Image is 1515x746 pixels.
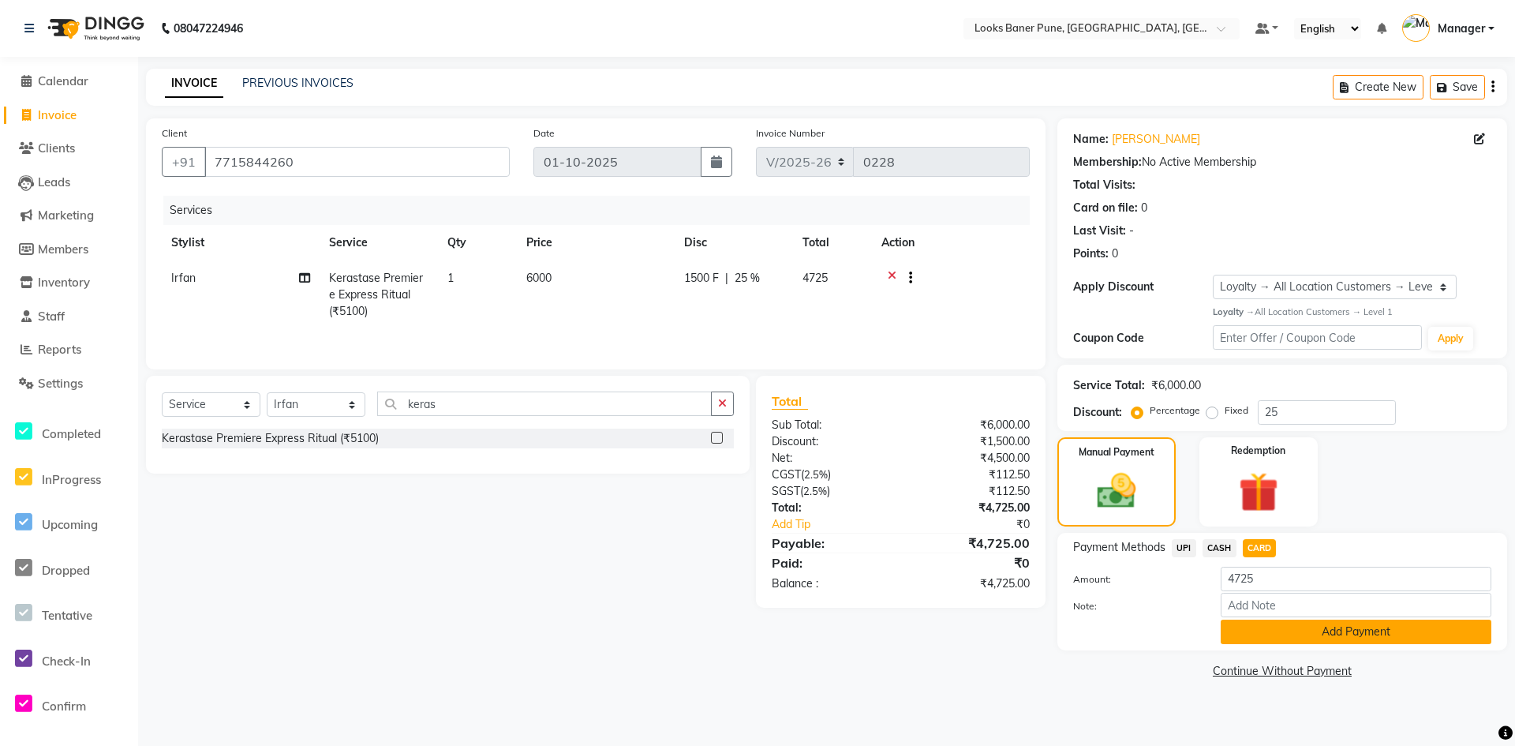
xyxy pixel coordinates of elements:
span: Marketing [38,208,94,223]
div: Total Visits: [1073,177,1135,193]
div: ₹112.50 [900,483,1042,500]
div: Services [163,196,1042,225]
span: UPI [1172,539,1196,557]
th: Disc [675,225,793,261]
a: Inventory [4,274,134,292]
div: Discount: [760,433,901,450]
div: ₹0 [924,516,1042,533]
span: Dropped [42,563,90,578]
input: Amount [1221,567,1491,591]
div: 0 [1112,246,1118,262]
div: ₹6,000.00 [900,417,1042,433]
span: CGST [772,467,801,482]
span: Calendar [38,73,88,88]
span: Tentative [42,608,92,623]
div: Coupon Code [1073,330,1213,347]
div: Apply Discount [1073,279,1213,295]
span: Leads [38,174,70,189]
strong: Loyalty → [1213,306,1255,317]
span: CASH [1203,539,1236,557]
label: Fixed [1225,403,1248,418]
label: Date [533,126,555,141]
div: ₹0 [900,553,1042,572]
label: Manual Payment [1079,445,1154,459]
div: Last Visit: [1073,223,1126,239]
div: Paid: [760,553,901,572]
div: Net: [760,450,901,467]
div: ₹4,500.00 [900,450,1042,467]
a: Clients [4,140,134,158]
span: Check-In [42,654,91,669]
div: Card on file: [1073,200,1138,216]
a: Leads [4,174,134,192]
input: Add Note [1221,593,1491,617]
button: Save [1430,75,1485,99]
div: All Location Customers → Level 1 [1213,306,1491,319]
a: PREVIOUS INVOICES [242,76,353,90]
b: 08047224946 [174,6,243,51]
a: Continue Without Payment [1060,663,1504,680]
span: 25 % [735,270,760,287]
div: Total: [760,500,901,516]
th: Stylist [162,225,320,261]
img: _cash.svg [1085,469,1147,513]
span: Completed [42,426,101,441]
div: ₹1,500.00 [900,433,1042,450]
span: Total [772,393,808,410]
div: Payable: [760,534,901,553]
img: _gift.svg [1226,467,1291,517]
span: Kerastase Premiere Express Ritual (₹5100) [329,271,423,318]
div: ₹4,725.00 [900,575,1042,592]
label: Percentage [1150,403,1200,418]
div: ₹6,000.00 [1151,377,1201,394]
label: Redemption [1231,444,1285,458]
th: Service [320,225,438,261]
span: Reports [38,342,81,357]
label: Client [162,126,187,141]
a: Marketing [4,207,134,225]
button: +91 [162,147,206,177]
th: Action [872,225,1030,261]
span: Members [38,242,88,257]
img: Manager [1402,14,1430,42]
span: Manager [1438,21,1485,37]
div: Kerastase Premiere Express Ritual (₹5100) [162,430,379,447]
span: 4725 [802,271,828,285]
label: Amount: [1061,572,1209,587]
a: Invoice [4,107,134,125]
span: Staff [38,309,65,324]
div: ₹4,725.00 [900,500,1042,516]
span: 1 [447,271,454,285]
div: ₹112.50 [900,467,1042,483]
div: Discount: [1073,404,1122,421]
span: Confirm [42,699,86,714]
div: ( ) [760,483,901,500]
a: Settings [4,375,134,393]
span: CARD [1243,539,1277,557]
label: Invoice Number [756,126,825,141]
a: Calendar [4,73,134,91]
div: Sub Total: [760,417,901,433]
span: Inventory [38,275,90,290]
button: Apply [1428,327,1473,351]
span: SGST [772,484,800,498]
img: logo [40,6,148,51]
div: Name: [1073,131,1109,148]
div: Points: [1073,246,1109,262]
div: Service Total: [1073,377,1145,394]
div: Membership: [1073,154,1142,171]
span: | [725,270,728,287]
a: Staff [4,308,134,326]
th: Qty [438,225,517,261]
div: No Active Membership [1073,154,1491,171]
div: ₹4,725.00 [900,534,1042,553]
div: 0 [1141,200,1147,216]
span: Payment Methods [1073,539,1165,556]
button: Add Payment [1221,620,1491,644]
a: Reports [4,341,134,359]
input: Search by Name/Mobile/Email/Code [204,147,510,177]
span: 2.5% [804,468,828,481]
span: InProgress [42,472,101,487]
label: Note: [1061,599,1209,613]
span: Clients [38,141,75,156]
